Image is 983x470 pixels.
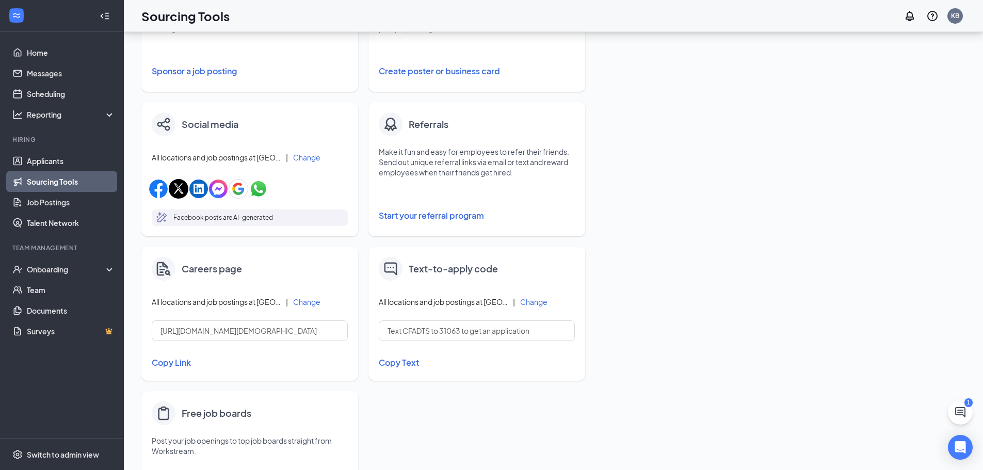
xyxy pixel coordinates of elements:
[409,117,448,132] h4: Referrals
[409,262,498,276] h4: Text-to-apply code
[12,244,113,252] div: Team Management
[27,264,106,274] div: Onboarding
[27,321,115,342] a: SurveysCrown
[12,449,23,460] svg: Settings
[152,61,348,82] button: Sponsor a job posting
[173,213,273,223] p: Facebook posts are AI-generated
[152,354,348,371] button: Copy Link
[182,262,242,276] h4: Careers page
[141,7,230,25] h1: Sourcing Tools
[27,171,115,192] a: Sourcing Tools
[100,11,110,21] svg: Collapse
[286,296,288,307] div: |
[948,400,973,425] button: ChatActive
[152,297,281,307] span: All locations and job postings at [GEOGRAPHIC_DATA]-fil-A
[379,205,575,226] button: Start your referral program
[12,264,23,274] svg: UserCheck
[27,42,115,63] a: Home
[189,180,208,198] img: linkedinIcon
[209,180,228,198] img: facebookMessengerIcon
[379,297,508,307] span: All locations and job postings at [GEOGRAPHIC_DATA]-fil-A
[152,435,348,456] p: Post your job openings to top job boards straight from Workstream.
[286,152,288,163] div: |
[229,179,248,199] img: googleIcon
[379,147,575,177] p: Make it fun and easy for employees to refer their friends. Send out unique referral links via ema...
[12,135,113,144] div: Hiring
[157,118,170,131] img: share
[27,151,115,171] a: Applicants
[379,61,575,82] button: Create poster or business card
[513,296,515,307] div: |
[155,405,172,422] img: clipboard
[156,212,168,224] svg: MagicPencil
[954,406,966,418] svg: ChatActive
[149,180,168,198] img: facebookIcon
[27,213,115,233] a: Talent Network
[926,10,939,22] svg: QuestionInfo
[152,152,281,163] span: All locations and job postings at [GEOGRAPHIC_DATA]-fil-A
[520,298,547,305] button: Change
[382,116,399,133] img: badge
[27,192,115,213] a: Job Postings
[948,435,973,460] div: Open Intercom Messenger
[384,262,397,275] img: text
[27,109,116,120] div: Reporting
[27,449,99,460] div: Switch to admin view
[27,280,115,300] a: Team
[293,154,320,161] button: Change
[904,10,916,22] svg: Notifications
[11,10,22,21] svg: WorkstreamLogo
[156,262,171,276] img: careers
[379,354,575,371] button: Copy Text
[951,11,959,20] div: KB
[249,180,268,198] img: whatsappIcon
[27,63,115,84] a: Messages
[182,117,238,132] h4: Social media
[182,406,251,420] h4: Free job boards
[169,179,188,199] img: xIcon
[27,300,115,321] a: Documents
[12,109,23,120] svg: Analysis
[27,84,115,104] a: Scheduling
[293,298,320,305] button: Change
[964,398,973,407] div: 1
